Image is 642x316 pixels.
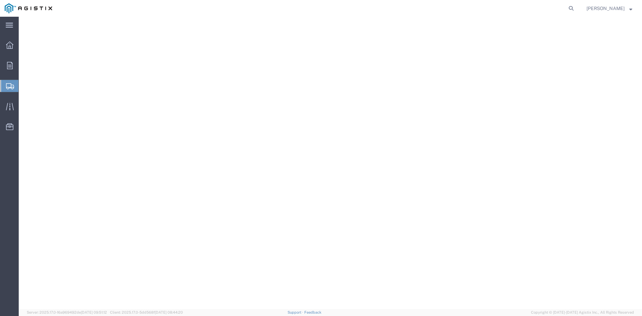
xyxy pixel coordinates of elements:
span: Server: 2025.17.0-16a969492de [27,310,107,314]
button: [PERSON_NAME] [586,4,633,12]
span: [DATE] 08:44:20 [155,310,183,314]
a: Feedback [304,310,321,314]
span: Copyright © [DATE]-[DATE] Agistix Inc., All Rights Reserved [531,310,634,315]
iframe: FS Legacy Container [19,17,642,309]
span: Client: 2025.17.0-5dd568f [110,310,183,314]
a: Support [288,310,304,314]
img: logo [5,3,52,13]
span: [DATE] 09:51:12 [81,310,107,314]
span: Amanda Brown [586,5,625,12]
